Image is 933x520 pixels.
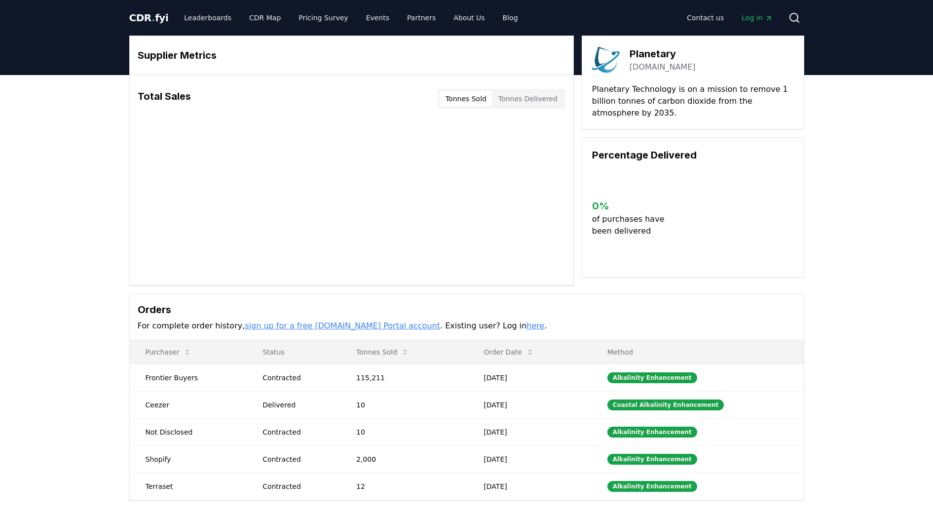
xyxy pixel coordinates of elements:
span: CDR fyi [129,12,169,24]
div: Contracted [262,454,333,464]
a: About Us [446,9,492,27]
td: Shopify [130,445,247,473]
a: sign up for a free [DOMAIN_NAME] Portal account [245,321,440,330]
div: Contracted [262,427,333,437]
h3: Planetary [630,46,696,61]
nav: Main [679,9,780,27]
a: Log in [734,9,780,27]
h3: Orders [138,302,796,317]
button: Tonnes Delivered [492,91,563,107]
td: Frontier Buyers [130,364,247,391]
button: Order Date [476,342,542,362]
a: Contact us [679,9,732,27]
div: Alkalinity Enhancement [607,481,697,492]
td: Terraset [130,473,247,500]
a: Events [358,9,397,27]
td: 10 [340,418,468,445]
a: [DOMAIN_NAME] [630,61,696,73]
h3: Total Sales [138,89,191,109]
td: [DATE] [468,364,591,391]
span: Log in [742,13,772,23]
td: [DATE] [468,473,591,500]
td: [DATE] [468,391,591,418]
img: Planetary-logo [592,46,620,74]
a: CDR.fyi [129,11,169,25]
button: Purchaser [138,342,199,362]
a: here [526,321,544,330]
h3: 0 % [592,199,672,213]
div: Alkalinity Enhancement [607,454,697,465]
p: Method [599,347,796,357]
nav: Main [176,9,525,27]
span: . [151,12,155,24]
p: Status [255,347,333,357]
td: [DATE] [468,445,591,473]
td: 2,000 [340,445,468,473]
a: Pricing Survey [291,9,356,27]
p: Planetary Technology is on a mission to remove 1 billion tonnes of carbon dioxide from the atmosp... [592,83,794,119]
a: CDR Map [241,9,289,27]
div: Coastal Alkalinity Enhancement [607,400,724,410]
td: 115,211 [340,364,468,391]
div: Alkalinity Enhancement [607,427,697,438]
p: of purchases have been delivered [592,213,672,237]
div: Contracted [262,481,333,491]
td: Ceezer [130,391,247,418]
td: 10 [340,391,468,418]
a: Leaderboards [176,9,239,27]
div: Alkalinity Enhancement [607,372,697,383]
td: 12 [340,473,468,500]
a: Blog [495,9,526,27]
div: Contracted [262,373,333,383]
p: For complete order history, . Existing user? Log in . [138,320,796,332]
a: Partners [399,9,444,27]
h3: Percentage Delivered [592,148,794,162]
td: Not Disclosed [130,418,247,445]
td: [DATE] [468,418,591,445]
button: Tonnes Sold [348,342,417,362]
h3: Supplier Metrics [138,48,565,63]
button: Tonnes Sold [440,91,492,107]
div: Delivered [262,400,333,410]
